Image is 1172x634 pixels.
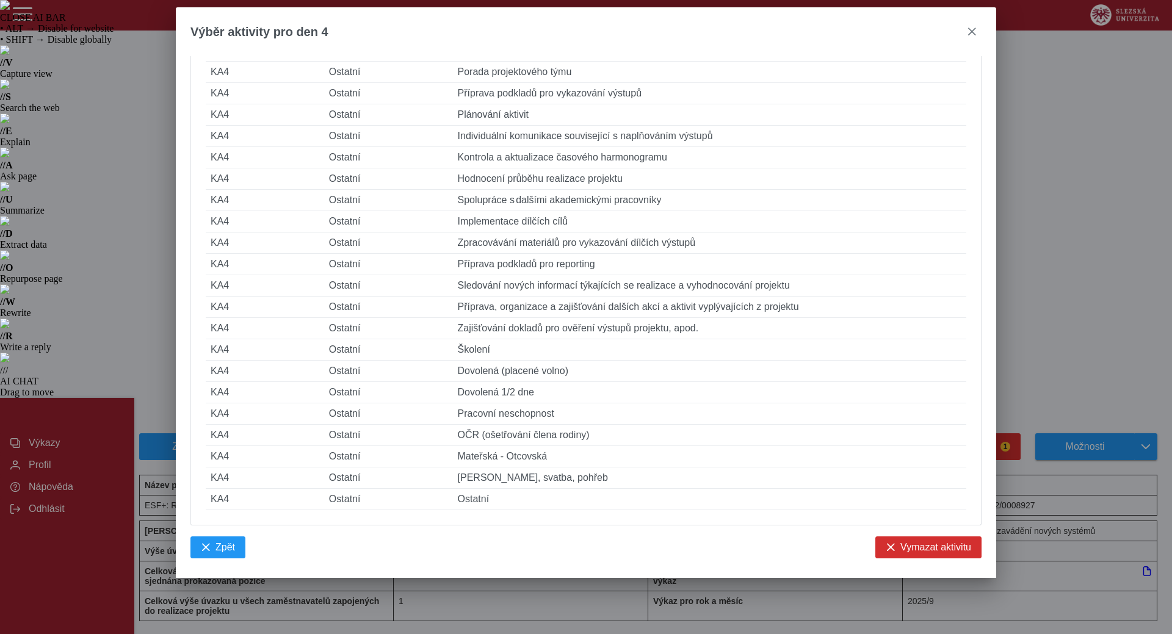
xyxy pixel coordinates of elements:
[206,403,324,425] td: KA4
[453,446,966,467] td: Mateřská - Otcovská
[324,489,453,510] td: Ostatní
[215,542,235,553] span: Zpět
[324,425,453,446] td: Ostatní
[206,489,324,510] td: KA4
[453,489,966,510] td: Ostatní
[324,403,453,425] td: Ostatní
[875,536,982,558] button: Vymazat aktivitu
[324,467,453,489] td: Ostatní
[453,403,966,425] td: Pracovní neschopnost
[324,446,453,467] td: Ostatní
[900,542,971,553] span: Vymazat aktivitu
[206,425,324,446] td: KA4
[453,425,966,446] td: OČR (ošetřování člena rodiny)
[453,467,966,489] td: [PERSON_NAME], svatba, pohřeb
[206,467,324,489] td: KA4
[206,446,324,467] td: KA4
[190,536,245,558] button: Zpět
